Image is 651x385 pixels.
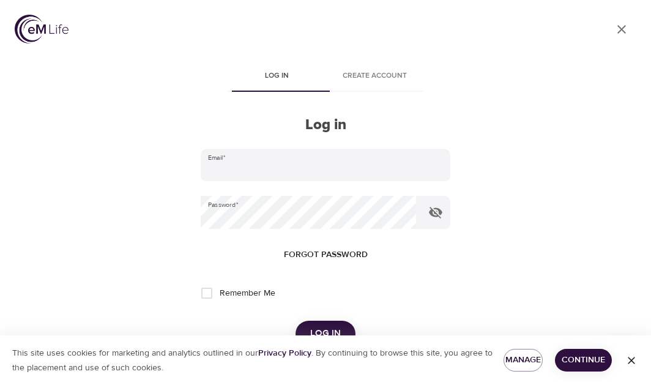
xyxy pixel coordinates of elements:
button: Continue [555,349,612,372]
a: close [607,15,636,44]
span: Log in [310,326,341,342]
button: Forgot password [279,244,373,266]
h2: Log in [201,116,450,134]
span: Remember Me [220,287,275,300]
a: Privacy Policy [258,348,311,359]
div: disabled tabs example [201,62,450,92]
span: Manage [513,353,533,368]
span: Continue [565,353,602,368]
button: Log in [296,321,355,346]
span: Log in [235,70,318,83]
button: Manage [504,349,543,372]
span: Forgot password [284,247,368,263]
img: logo [15,15,69,43]
span: Create account [333,70,416,83]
